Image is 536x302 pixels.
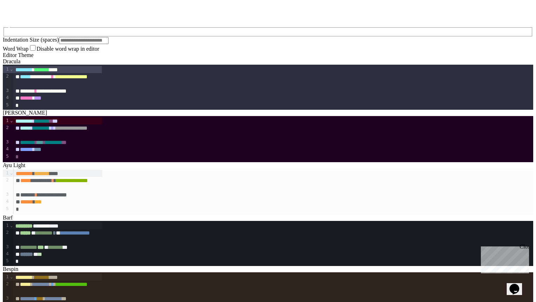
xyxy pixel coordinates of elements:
div: [PERSON_NAME] [3,110,533,116]
div: 4 [3,198,10,205]
div: 5 [3,102,10,109]
div: 3 [3,244,10,251]
div: 2 [3,281,10,295]
span: Fold line [10,223,13,228]
div: 2 [3,229,10,244]
div: Dracula [3,58,533,65]
div: 1 [3,170,10,177]
label: Indentation Size (spaces) [3,37,59,43]
iframe: chat widget [478,244,529,273]
span: Fold line [10,274,13,279]
label: Disable word wrap in editor [37,46,99,52]
div: 3 [3,139,10,146]
div: 3 [3,87,10,94]
div: 1 [3,222,10,229]
div: 1 [3,66,10,73]
label: Word Wrap [3,46,29,52]
div: 1 [3,274,10,281]
div: 5 [3,258,10,265]
div: Bespin [3,266,533,272]
div: 4 [3,146,10,153]
span: Fold line [10,66,13,72]
div: Chat with us now!Close [3,3,48,44]
div: 2 [3,124,10,139]
div: 3 [3,295,10,302]
div: 4 [3,251,10,258]
div: 2 [3,73,10,87]
iframe: chat widget [507,274,529,295]
div: Ayu Light [3,162,533,168]
div: 5 [3,153,10,160]
div: 3 [3,191,10,198]
div: 2 [3,177,10,191]
div: 4 [3,94,10,101]
span: Fold line [10,118,13,123]
div: 1 [3,117,10,124]
div: 5 [3,206,10,213]
label: Editor Theme [3,52,33,58]
span: Fold line [10,170,13,175]
div: Barf [3,215,533,221]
